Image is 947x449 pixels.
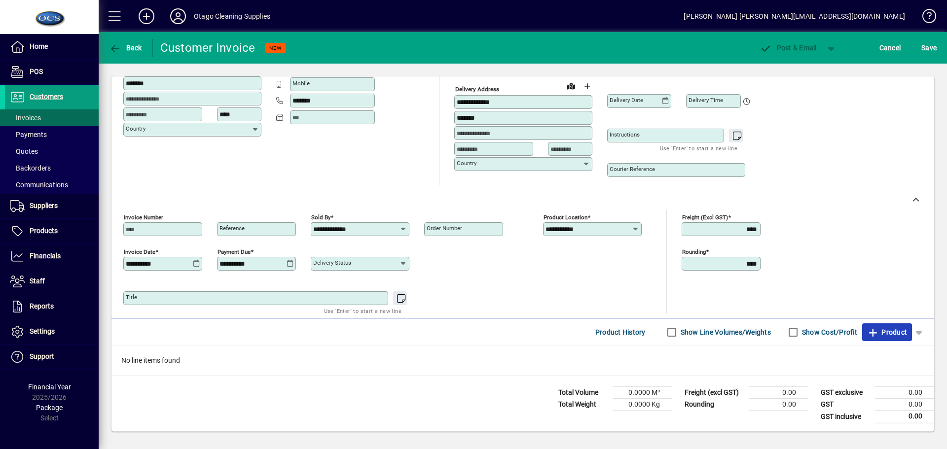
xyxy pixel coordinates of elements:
[660,142,737,154] mat-hint: Use 'Enter' to start a new line
[682,248,706,255] mat-label: Rounding
[816,411,875,423] td: GST inclusive
[749,387,808,399] td: 0.00
[5,160,99,176] a: Backorders
[595,324,646,340] span: Product History
[921,40,937,56] span: ave
[10,131,47,138] span: Payments
[30,277,45,285] span: Staff
[553,387,613,399] td: Total Volume
[680,387,749,399] td: Freight (excl GST)
[5,176,99,193] a: Communications
[30,42,48,50] span: Home
[194,8,270,24] div: Otago Cleaning Supplies
[292,80,310,87] mat-label: Mobile
[5,35,99,59] a: Home
[5,294,99,319] a: Reports
[30,252,61,260] span: Financials
[10,114,41,122] span: Invoices
[30,302,54,310] span: Reports
[30,68,43,75] span: POS
[10,164,51,172] span: Backorders
[30,327,55,335] span: Settings
[921,44,925,52] span: S
[875,399,934,411] td: 0.00
[5,126,99,143] a: Payments
[749,399,808,411] td: 0.00
[5,319,99,344] a: Settings
[324,305,401,316] mat-hint: Use 'Enter' to start a new line
[5,219,99,243] a: Products
[544,214,587,221] mat-label: Product location
[36,404,63,412] span: Package
[219,225,245,232] mat-label: Reference
[30,202,58,209] span: Suppliers
[553,399,613,411] td: Total Weight
[915,2,935,34] a: Knowledge Base
[816,387,875,399] td: GST exclusive
[5,345,99,369] a: Support
[99,39,153,57] app-page-header-button: Back
[800,327,857,337] label: Show Cost/Profit
[107,39,145,57] button: Back
[457,160,476,167] mat-label: Country
[591,323,650,341] button: Product History
[124,248,155,255] mat-label: Invoice date
[816,399,875,411] td: GST
[10,147,38,155] span: Quotes
[269,45,282,51] span: NEW
[579,78,595,94] button: Choose address
[126,294,137,301] mat-label: Title
[613,387,672,399] td: 0.0000 M³
[684,8,905,24] div: [PERSON_NAME] [PERSON_NAME][EMAIL_ADDRESS][DOMAIN_NAME]
[682,214,728,221] mat-label: Freight (excl GST)
[30,93,63,101] span: Customers
[679,327,771,337] label: Show Line Volumes/Weights
[162,7,194,25] button: Profile
[28,383,71,391] span: Financial Year
[427,225,462,232] mat-label: Order number
[218,248,251,255] mat-label: Payment due
[5,109,99,126] a: Invoices
[10,181,68,189] span: Communications
[879,40,901,56] span: Cancel
[777,44,781,52] span: P
[126,125,146,132] mat-label: Country
[5,143,99,160] a: Quotes
[5,194,99,218] a: Suppliers
[919,39,939,57] button: Save
[131,7,162,25] button: Add
[610,97,643,104] mat-label: Delivery date
[30,352,54,360] span: Support
[160,40,255,56] div: Customer Invoice
[111,345,934,376] div: No line items found
[875,387,934,399] td: 0.00
[877,39,904,57] button: Cancel
[689,97,723,104] mat-label: Delivery time
[30,227,58,235] span: Products
[760,44,817,52] span: ost & Email
[875,411,934,423] td: 0.00
[311,214,330,221] mat-label: Sold by
[124,214,163,221] mat-label: Invoice number
[5,269,99,294] a: Staff
[563,78,579,94] a: View on map
[755,39,822,57] button: Post & Email
[862,323,912,341] button: Product
[680,399,749,411] td: Rounding
[613,399,672,411] td: 0.0000 Kg
[5,60,99,84] a: POS
[867,324,907,340] span: Product
[313,259,351,266] mat-label: Delivery status
[610,131,640,138] mat-label: Instructions
[109,44,142,52] span: Back
[5,244,99,269] a: Financials
[610,166,655,173] mat-label: Courier Reference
